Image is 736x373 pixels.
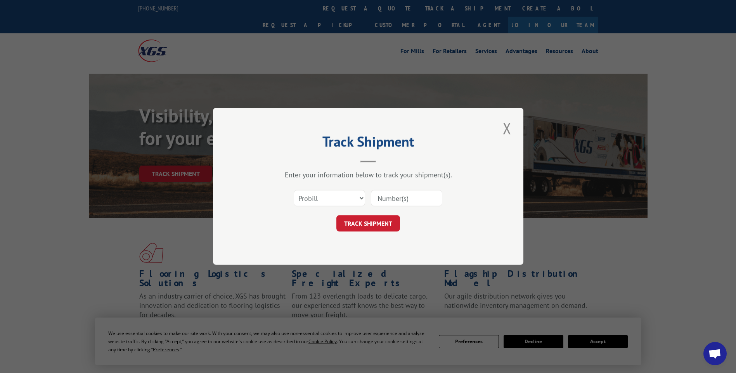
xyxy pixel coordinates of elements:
[371,190,442,207] input: Number(s)
[336,216,400,232] button: TRACK SHIPMENT
[252,171,485,180] div: Enter your information below to track your shipment(s).
[252,136,485,151] h2: Track Shipment
[703,342,727,365] a: Open chat
[500,117,514,139] button: Close modal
